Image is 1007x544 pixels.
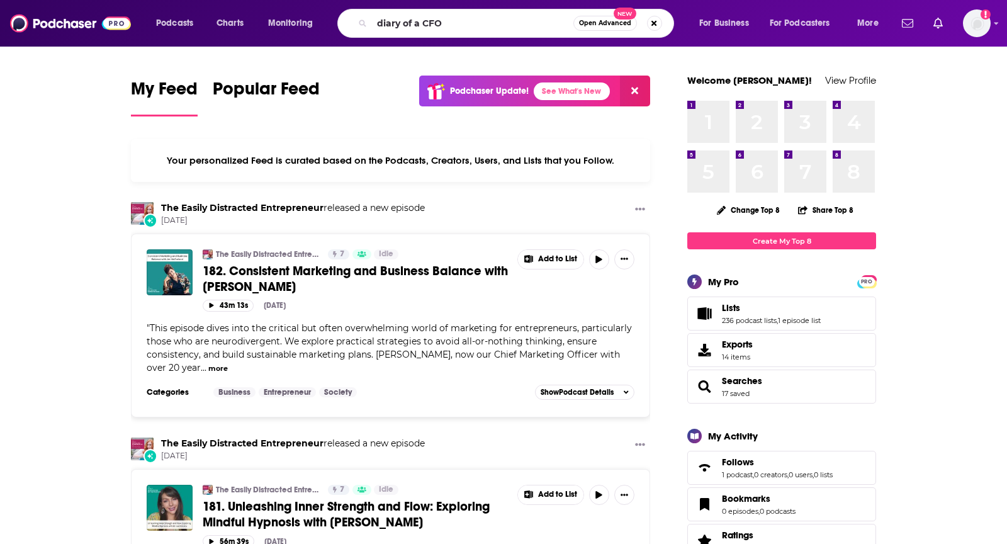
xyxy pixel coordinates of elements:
img: The Easily Distracted Entrepreneur [131,202,154,225]
a: 182. Consistent Marketing and Business Balance with [PERSON_NAME] [203,263,509,295]
h3: released a new episode [161,202,425,214]
h3: Categories [147,387,203,397]
button: Show More Button [518,485,583,504]
button: open menu [848,13,894,33]
span: , [813,470,814,479]
a: The Easily Distracted Entrepreneur [161,202,323,213]
button: open menu [762,13,848,33]
span: Open Advanced [579,20,631,26]
h3: released a new episode [161,438,425,450]
button: Show More Button [630,202,650,218]
span: , [758,507,760,516]
button: open menu [147,13,210,33]
button: Show profile menu [963,9,991,37]
button: Show More Button [614,249,634,269]
div: Your personalized Feed is curated based on the Podcasts, Creators, Users, and Lists that you Follow. [131,139,650,182]
button: open menu [259,13,329,33]
img: 182. Consistent Marketing and Business Balance with Jen McFarland [147,249,193,295]
a: Idle [374,249,398,259]
a: Bookmarks [722,493,796,504]
input: Search podcasts, credits, & more... [372,13,573,33]
button: Share Top 8 [797,198,854,222]
p: Podchaser Update! [450,86,529,96]
a: Searches [722,375,762,387]
button: Change Top 8 [709,202,787,218]
span: Podcasts [156,14,193,32]
a: Show notifications dropdown [928,13,948,34]
span: [DATE] [161,215,425,226]
span: 182. Consistent Marketing and Business Balance with [PERSON_NAME] [203,263,508,295]
span: For Podcasters [770,14,830,32]
span: ... [201,362,206,373]
a: Create My Top 8 [687,232,876,249]
a: The Easily Distracted Entrepreneur [131,438,154,460]
a: The Easily Distracted Entrepreneur [216,485,320,495]
a: Show notifications dropdown [897,13,918,34]
a: 0 creators [754,470,787,479]
span: Exports [722,339,753,350]
button: open menu [690,13,765,33]
a: My Feed [131,78,198,116]
span: Follows [722,456,754,468]
a: Searches [692,378,717,395]
a: 236 podcast lists [722,316,777,325]
div: My Pro [708,276,739,288]
a: Follows [722,456,833,468]
a: The Easily Distracted Entrepreneur [161,438,323,449]
a: 181. Unleashing Inner Strength and Flow: Exploring Mindful Hypnosis with Dr. Liz Slonena [147,485,193,531]
span: Lists [687,297,876,331]
span: Monitoring [268,14,313,32]
span: Add to List [538,254,577,264]
button: Show More Button [614,485,634,505]
a: View Profile [825,74,876,86]
span: Idle [379,248,393,261]
a: The Easily Distracted Entrepreneur [203,249,213,259]
a: Idle [374,485,398,495]
img: The Easily Distracted Entrepreneur [203,485,213,495]
button: Show More Button [630,438,650,453]
a: Entrepreneur [259,387,316,397]
span: Idle [379,484,393,496]
span: , [777,316,778,325]
a: 0 lists [814,470,833,479]
button: more [208,363,228,374]
span: PRO [859,277,874,286]
div: New Episode [143,213,157,227]
span: Bookmarks [722,493,770,504]
div: New Episode [143,449,157,463]
a: Bookmarks [692,496,717,513]
div: Search podcasts, credits, & more... [349,9,686,38]
a: 1 podcast [722,470,753,479]
span: More [857,14,879,32]
span: New [614,8,636,20]
a: Business [213,387,256,397]
button: ShowPodcast Details [535,385,634,400]
a: 1 episode list [778,316,821,325]
span: Charts [217,14,244,32]
span: 181. Unleashing Inner Strength and Flow: Exploring Mindful Hypnosis with [PERSON_NAME] [203,499,490,530]
span: Lists [722,302,740,314]
span: My Feed [131,78,198,107]
a: Popular Feed [213,78,320,116]
span: Logged in as TeemsPR [963,9,991,37]
div: My Activity [708,430,758,442]
span: , [753,470,754,479]
span: Add to List [538,490,577,499]
a: 7 [328,485,349,495]
svg: Add a profile image [981,9,991,20]
img: Podchaser - Follow, Share and Rate Podcasts [10,11,131,35]
span: Show Podcast Details [541,388,614,397]
button: 43m 13s [203,300,254,312]
a: PRO [859,276,874,286]
span: [DATE] [161,451,425,462]
a: See What's New [534,82,610,100]
a: Society [319,387,357,397]
a: 0 podcasts [760,507,796,516]
a: 181. Unleashing Inner Strength and Flow: Exploring Mindful Hypnosis with [PERSON_NAME] [203,499,509,530]
a: Lists [722,302,821,314]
